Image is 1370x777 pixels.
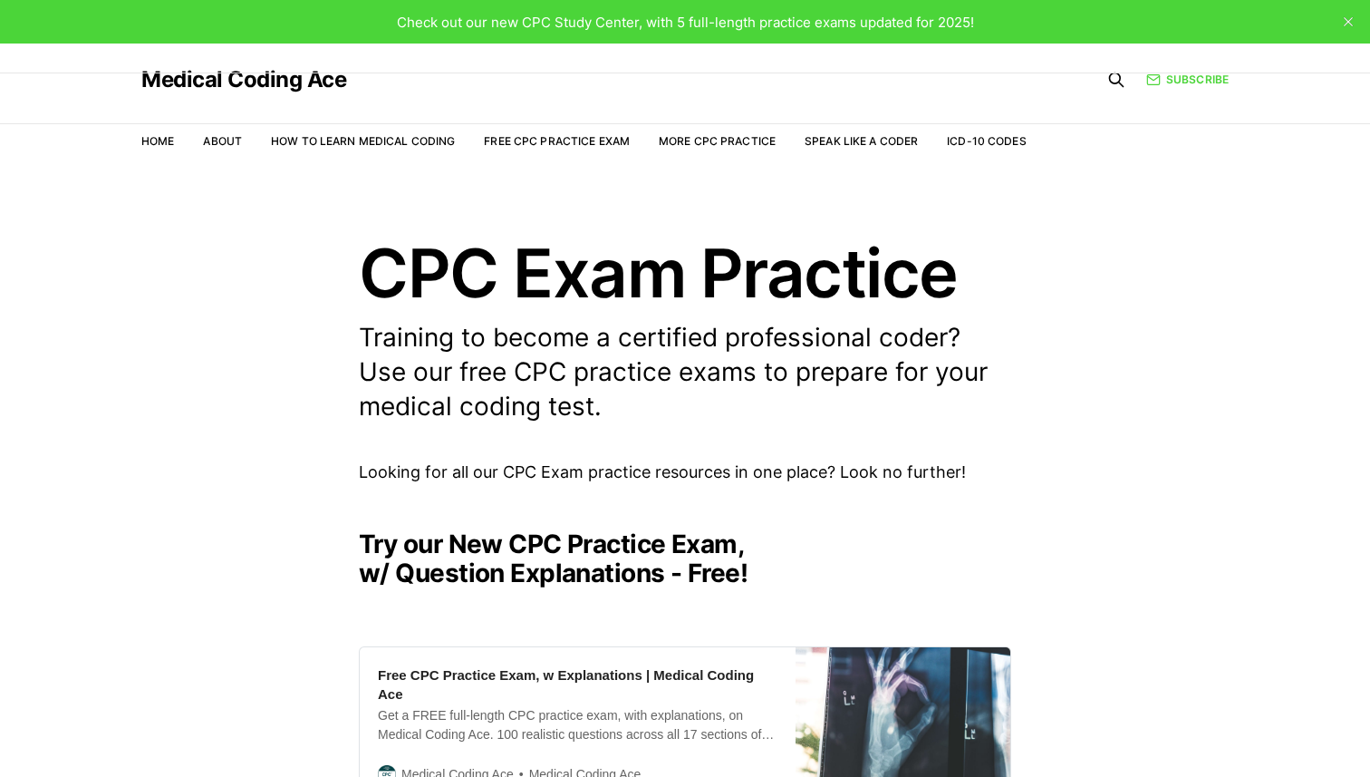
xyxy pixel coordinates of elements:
[359,529,1011,588] h2: Try our New CPC Practice Exam, w/ Question Explanations - Free!
[659,134,776,148] a: More CPC Practice
[141,69,346,91] a: Medical Coding Ace
[805,134,918,148] a: Speak Like a Coder
[378,665,777,704] div: Free CPC Practice Exam, w Explanations | Medical Coding Ace
[141,134,174,148] a: Home
[1146,71,1229,88] a: Subscribe
[378,706,777,744] div: Get a FREE full-length CPC practice exam, with explanations, on Medical Coding Ace. 100 realistic...
[484,134,630,148] a: Free CPC Practice Exam
[947,134,1026,148] a: ICD-10 Codes
[203,134,242,148] a: About
[359,239,1011,306] h1: CPC Exam Practice
[1334,7,1363,36] button: close
[1069,688,1370,777] iframe: portal-trigger
[359,321,1011,423] p: Training to become a certified professional coder? Use our free CPC practice exams to prepare for...
[271,134,455,148] a: How to Learn Medical Coding
[359,460,1011,486] p: Looking for all our CPC Exam practice resources in one place? Look no further!
[397,14,974,31] span: Check out our new CPC Study Center, with 5 full-length practice exams updated for 2025!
